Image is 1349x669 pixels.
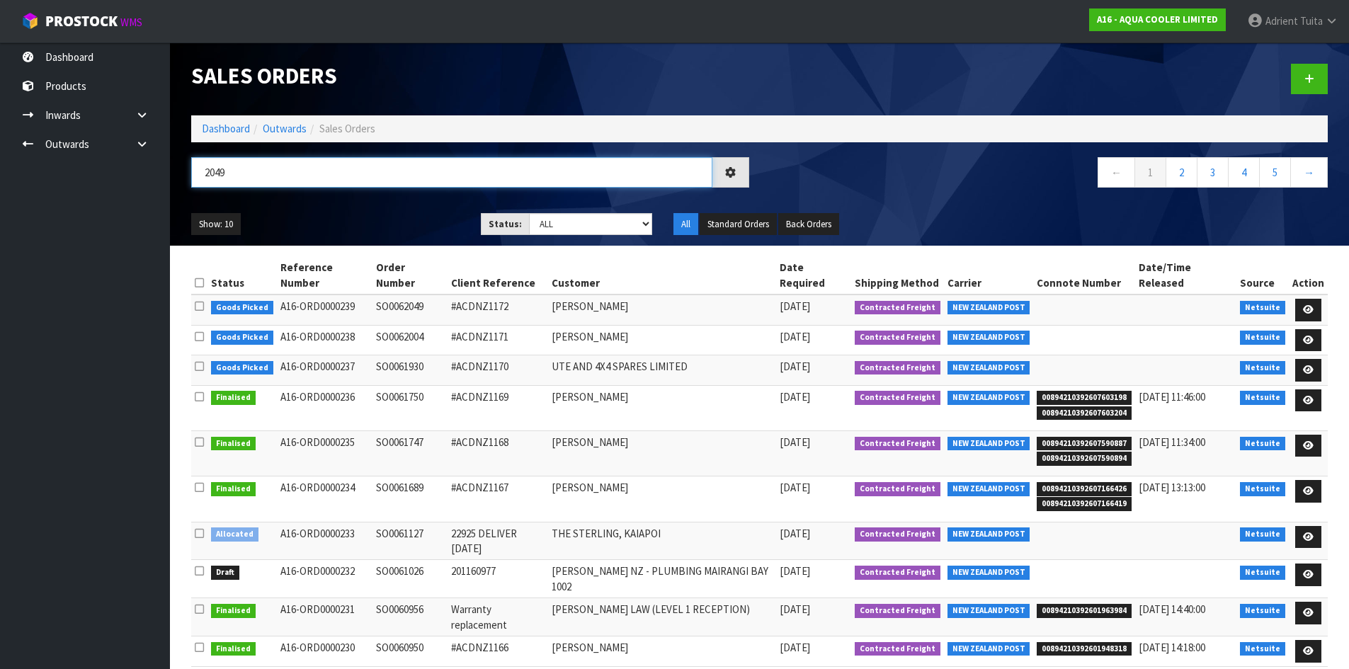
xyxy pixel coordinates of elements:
[548,476,775,522] td: [PERSON_NAME]
[277,256,373,295] th: Reference Number
[21,12,39,30] img: cube-alt.png
[263,122,307,135] a: Outwards
[489,218,522,230] strong: Status:
[372,430,447,476] td: SO0061747
[1135,256,1236,295] th: Date/Time Released
[1037,642,1132,656] span: 00894210392601948318
[372,355,447,386] td: SO0061930
[548,355,775,386] td: UTE AND 4X4 SPARES LIMITED
[372,522,447,560] td: SO0061127
[1240,604,1285,618] span: Netsuite
[548,430,775,476] td: [PERSON_NAME]
[277,598,373,636] td: A16-ORD0000231
[947,437,1030,451] span: NEW ZEALAND POST
[1037,452,1132,466] span: 00894210392607590894
[780,330,810,343] span: [DATE]
[277,636,373,667] td: A16-ORD0000230
[1033,256,1135,295] th: Connote Number
[947,482,1030,496] span: NEW ZEALAND POST
[1139,602,1205,616] span: [DATE] 14:40:00
[120,16,142,29] small: WMS
[448,355,548,386] td: #ACDNZ1170
[448,522,548,560] td: 22925 DELIVER [DATE]
[211,566,239,580] span: Draft
[1037,482,1132,496] span: 00894210392607166426
[448,560,548,598] td: 201160977
[780,602,810,616] span: [DATE]
[1236,256,1289,295] th: Source
[1290,157,1328,188] a: →
[319,122,375,135] span: Sales Orders
[211,301,273,315] span: Goods Picked
[45,12,118,30] span: ProStock
[277,385,373,430] td: A16-ORD0000236
[1300,14,1323,28] span: Tuita
[1134,157,1166,188] a: 1
[1265,14,1298,28] span: Adrient
[211,604,256,618] span: Finalised
[855,331,940,345] span: Contracted Freight
[947,527,1030,542] span: NEW ZEALAND POST
[277,430,373,476] td: A16-ORD0000235
[1240,527,1285,542] span: Netsuite
[548,560,775,598] td: [PERSON_NAME] NZ - PLUMBING MAIRANGI BAY 1002
[851,256,944,295] th: Shipping Method
[855,482,940,496] span: Contracted Freight
[780,641,810,654] span: [DATE]
[780,390,810,404] span: [DATE]
[548,325,775,355] td: [PERSON_NAME]
[191,157,712,188] input: Search sales orders
[776,256,852,295] th: Date Required
[1197,157,1229,188] a: 3
[548,256,775,295] th: Customer
[855,301,940,315] span: Contracted Freight
[1240,301,1285,315] span: Netsuite
[947,642,1030,656] span: NEW ZEALAND POST
[448,476,548,522] td: #ACDNZ1167
[947,301,1030,315] span: NEW ZEALAND POST
[448,325,548,355] td: #ACDNZ1171
[1097,13,1218,25] strong: A16 - AQUA COOLER LIMITED
[1228,157,1260,188] a: 4
[780,527,810,540] span: [DATE]
[855,391,940,405] span: Contracted Freight
[448,295,548,325] td: #ACDNZ1172
[1240,437,1285,451] span: Netsuite
[277,325,373,355] td: A16-ORD0000238
[1037,437,1132,451] span: 00894210392607590887
[947,361,1030,375] span: NEW ZEALAND POST
[1240,361,1285,375] span: Netsuite
[1240,566,1285,580] span: Netsuite
[191,213,241,236] button: Show: 10
[1139,641,1205,654] span: [DATE] 14:18:00
[372,325,447,355] td: SO0062004
[855,527,940,542] span: Contracted Freight
[1139,435,1205,449] span: [DATE] 11:34:00
[372,560,447,598] td: SO0061026
[780,435,810,449] span: [DATE]
[855,642,940,656] span: Contracted Freight
[191,64,749,88] h1: Sales Orders
[1037,604,1132,618] span: 00894210392601963984
[448,636,548,667] td: #ACDNZ1166
[944,256,1034,295] th: Carrier
[1139,390,1205,404] span: [DATE] 11:46:00
[448,598,548,636] td: Warranty replacement
[1089,8,1226,31] a: A16 - AQUA COOLER LIMITED
[372,385,447,430] td: SO0061750
[211,331,273,345] span: Goods Picked
[277,476,373,522] td: A16-ORD0000234
[211,482,256,496] span: Finalised
[211,437,256,451] span: Finalised
[1098,157,1135,188] a: ←
[277,295,373,325] td: A16-ORD0000239
[211,391,256,405] span: Finalised
[855,604,940,618] span: Contracted Freight
[1037,406,1132,421] span: 00894210392607603204
[780,360,810,373] span: [DATE]
[277,560,373,598] td: A16-ORD0000232
[548,522,775,560] td: THE STERLING, KAIAPOI
[1240,642,1285,656] span: Netsuite
[855,566,940,580] span: Contracted Freight
[1139,481,1205,494] span: [DATE] 13:13:00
